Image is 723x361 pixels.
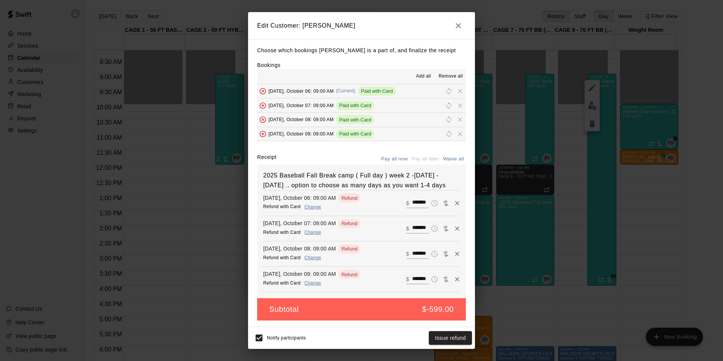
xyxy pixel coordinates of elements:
p: $ [406,275,409,283]
span: Notify participants [267,335,306,341]
span: Waive payment [440,199,451,206]
p: Choose which bookings [PERSON_NAME] is a part of, and finalize the receipt [257,46,466,55]
span: Refund [338,221,360,226]
span: [DATE], October 08: 09:00 AM [268,117,334,122]
button: Change [301,278,325,289]
button: Remove [451,198,463,209]
span: (Current) [336,88,355,93]
span: To be removed [257,131,268,136]
span: Paid with Card [336,117,374,123]
span: Refund [338,195,360,201]
p: [DATE], October 09: 09:00 AM [263,270,336,278]
p: $ [406,250,409,258]
span: Refund [338,272,360,277]
span: Waive payment [440,225,451,231]
button: To be removed[DATE], October 08: 09:00 AMPaid with CardRescheduleRemove [257,113,466,127]
button: Pay all now [379,153,410,165]
button: Add all [411,70,436,82]
button: Change [301,252,325,263]
span: Remove [455,88,466,93]
h5: Subtotal [269,304,299,314]
h2: Edit Customer: [PERSON_NAME] [248,12,475,39]
span: Remove [455,131,466,136]
span: Refund with Card [263,255,301,260]
span: [DATE], October 06: 09:00 AM [268,88,334,93]
button: Remove [451,248,463,260]
span: Remove [455,117,466,122]
label: Receipt [257,153,276,165]
span: Reschedule [443,131,455,136]
span: Add all [416,73,431,80]
h6: 2025 Baseball Fall Break camp ( Full day ) week 2 -[DATE] - [DATE] .. option to choose as many da... [263,171,460,190]
span: Paid with Card [336,131,374,137]
button: Remove all [436,70,466,82]
button: To be removed[DATE], October 09: 09:00 AMPaid with CardRescheduleRemove [257,127,466,141]
button: Waive all [441,153,466,165]
span: Refund with Card [263,204,301,209]
span: Remove all [439,73,463,80]
span: Refund with Card [263,280,301,286]
span: Pay later [429,199,440,206]
h5: $-599.00 [422,304,454,314]
span: Waive payment [440,276,451,282]
button: To be removed[DATE], October 07: 09:00 AMPaid with CardRescheduleRemove [257,98,466,112]
button: Change [301,227,325,238]
p: [DATE], October 08: 09:00 AM [263,245,336,252]
span: Reschedule [443,88,455,93]
span: [DATE], October 07: 09:00 AM [268,103,334,108]
button: Remove [451,223,463,234]
span: Paid with Card [336,103,374,108]
p: $ [406,199,409,207]
span: Pay later [429,225,440,231]
span: To be removed [257,117,268,122]
span: Pay later [429,276,440,282]
button: Issue refund [429,331,472,345]
span: Paid with Card [358,88,396,94]
span: Refund with Card [263,230,301,235]
button: Remove [451,274,463,285]
span: To be removed [257,102,268,108]
button: To be removed[DATE], October 06: 09:00 AM(Current)Paid with CardRescheduleRemove [257,84,466,98]
span: Reschedule [443,102,455,108]
p: [DATE], October 06: 09:00 AM [263,194,336,202]
span: [DATE], October 09: 09:00 AM [268,131,334,136]
span: Pay later [429,250,440,257]
p: [DATE], October 07: 09:00 AM [263,219,336,227]
span: To be removed [257,88,268,93]
span: Remove [455,102,466,108]
span: Reschedule [443,117,455,122]
label: Bookings [257,62,281,68]
span: Refund [338,246,360,252]
p: $ [406,225,409,232]
span: Waive payment [440,250,451,257]
button: Change [301,202,325,213]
